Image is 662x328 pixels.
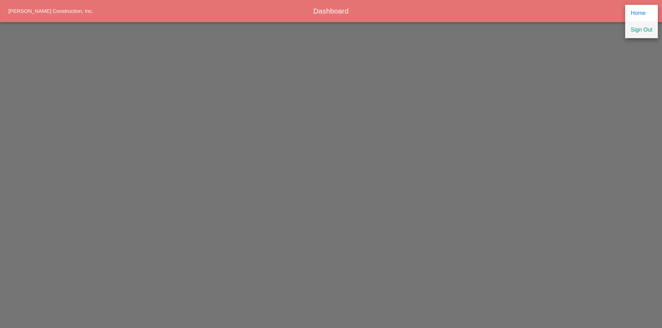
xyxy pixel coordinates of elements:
[313,7,349,15] span: Dashboard
[8,8,93,14] a: [PERSON_NAME] Construction, Inc.
[625,5,658,22] a: Home
[631,26,652,34] div: Sign Out
[631,9,652,17] div: Home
